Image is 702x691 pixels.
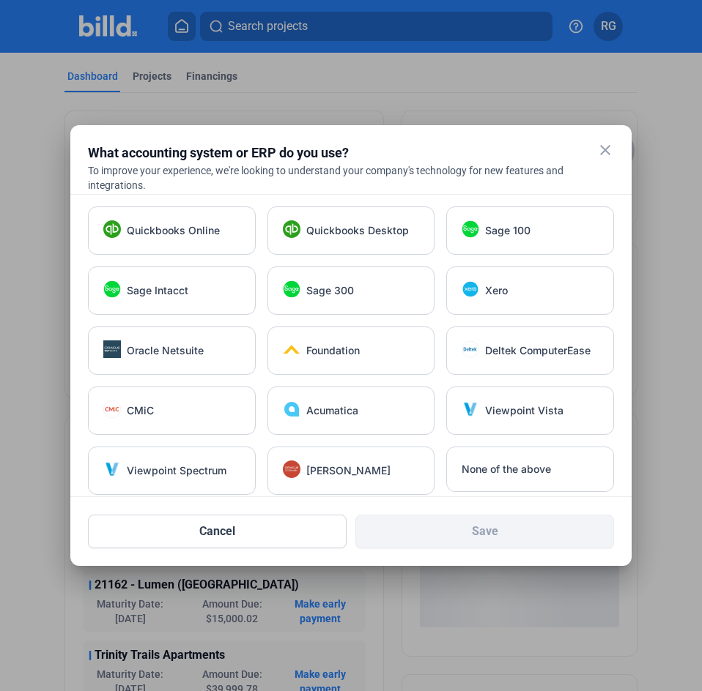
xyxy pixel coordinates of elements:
span: Xero [485,283,508,298]
span: Quickbooks Desktop [306,223,409,238]
span: Viewpoint Spectrum [127,463,226,478]
mat-icon: close [596,141,614,159]
span: None of the above [462,462,551,477]
span: Viewpoint Vista [485,403,564,418]
span: [PERSON_NAME] [306,463,391,478]
button: Save [355,515,614,548]
div: What accounting system or ERP do you use? [88,143,577,163]
span: Acumatica [306,403,358,418]
span: Deltek ComputerEase [485,343,591,358]
span: Foundation [306,343,360,358]
span: Oracle Netsuite [127,343,204,358]
span: Sage 100 [485,223,531,238]
div: To improve your experience, we're looking to understand your company's technology for new feature... [88,163,614,193]
span: CMiC [127,403,154,418]
span: Quickbooks Online [127,223,220,238]
span: Sage 300 [306,283,354,298]
button: Cancel [88,515,347,548]
span: Sage Intacct [127,283,188,298]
